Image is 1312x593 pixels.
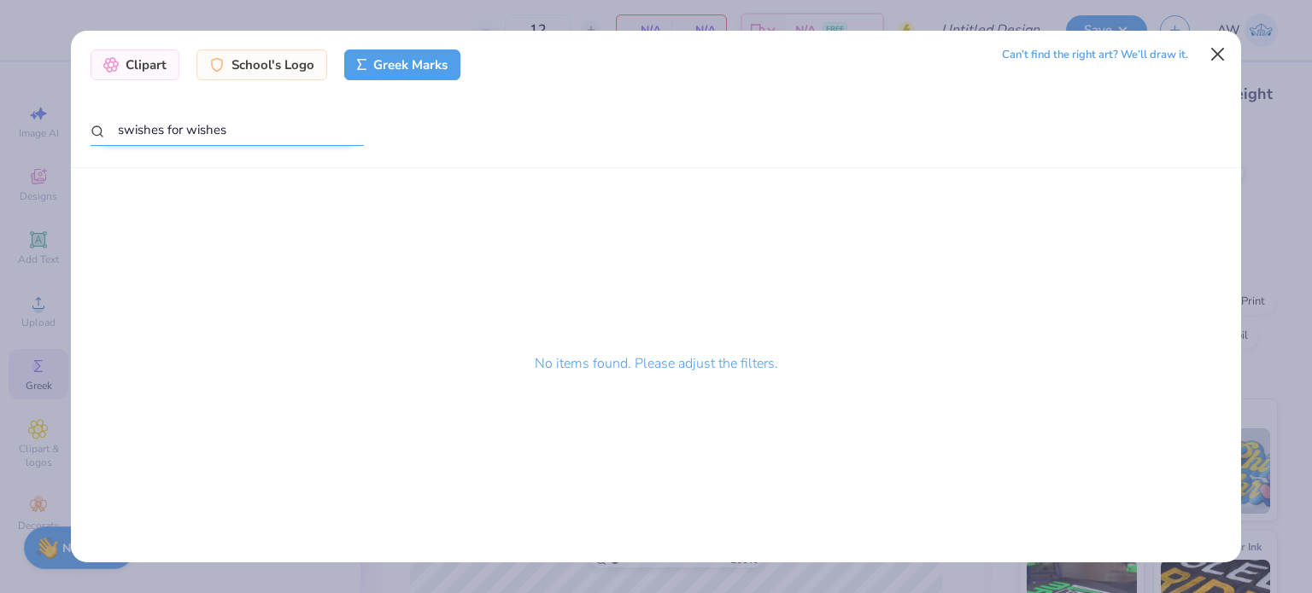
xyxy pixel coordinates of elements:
div: Clipart [91,49,179,80]
div: Greek Marks [344,49,461,80]
div: Can’t find the right art? We’ll draw it. [1002,40,1188,70]
button: Close [1202,38,1234,71]
p: No items found. Please adjust the filters. [535,353,778,374]
div: School's Logo [196,49,327,80]
input: Search by name [91,114,364,146]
